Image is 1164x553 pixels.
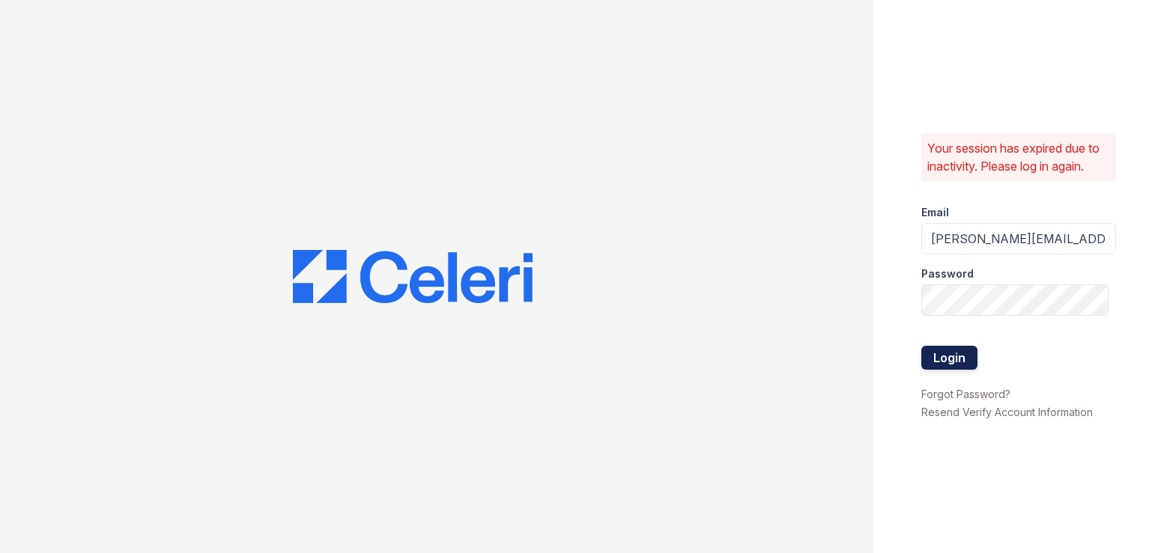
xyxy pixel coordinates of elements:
[293,250,533,304] img: CE_Logo_Blue-a8612792a0a2168367f1c8372b55b34899dd931a85d93a1a3d3e32e68fde9ad4.png
[921,205,949,220] label: Email
[921,346,977,370] button: Login
[921,266,974,281] label: Password
[921,388,1010,400] a: Forgot Password?
[921,406,1093,418] a: Resend Verify Account Information
[927,139,1111,175] p: Your session has expired due to inactivity. Please log in again.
